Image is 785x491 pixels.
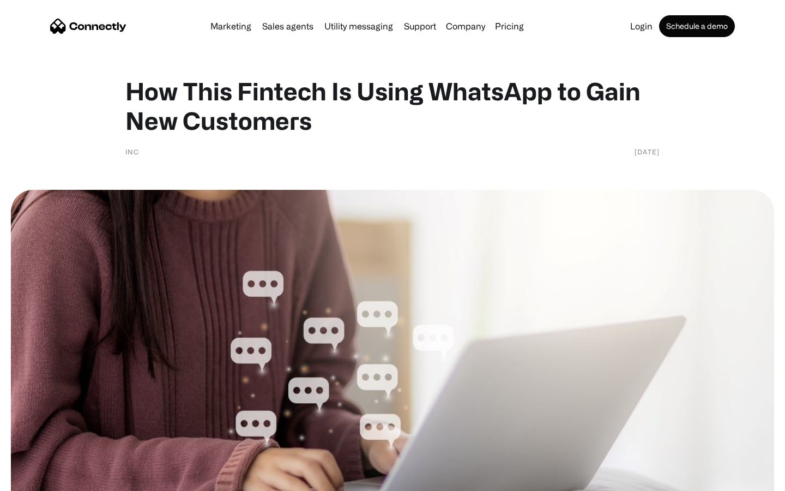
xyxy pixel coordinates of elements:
[626,22,657,31] a: Login
[491,22,528,31] a: Pricing
[22,472,65,487] ul: Language list
[446,19,485,34] div: Company
[125,146,139,157] div: INC
[659,15,735,37] a: Schedule a demo
[258,22,318,31] a: Sales agents
[206,22,256,31] a: Marketing
[320,22,397,31] a: Utility messaging
[125,76,660,135] h1: How This Fintech Is Using WhatsApp to Gain New Customers
[635,146,660,157] div: [DATE]
[400,22,440,31] a: Support
[11,472,65,487] aside: Language selected: English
